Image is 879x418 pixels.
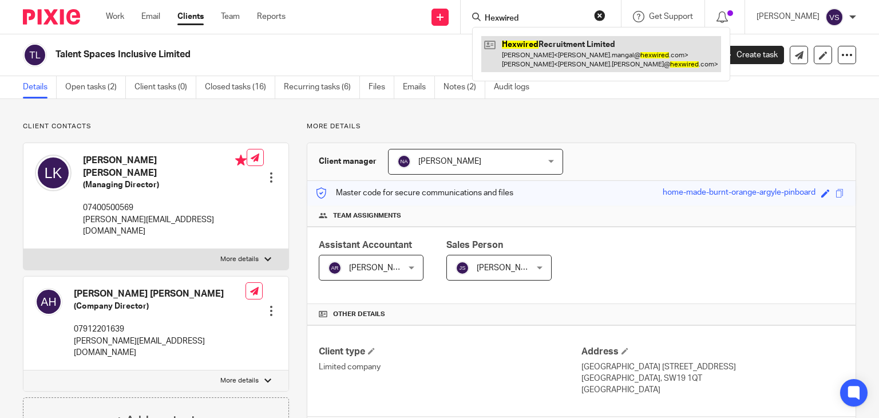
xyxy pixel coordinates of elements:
h4: [PERSON_NAME] [PERSON_NAME] [74,288,246,300]
i: Primary [235,155,247,166]
img: svg%3E [456,261,469,275]
img: svg%3E [35,155,72,191]
a: Reports [257,11,286,22]
img: svg%3E [23,43,47,67]
h5: (Managing Director) [83,179,247,191]
input: Search [484,14,587,24]
p: Master code for secure communications and files [316,187,513,199]
p: 07912201639 [74,324,246,335]
a: Create task [718,46,784,64]
img: svg%3E [328,261,342,275]
img: svg%3E [35,288,62,316]
p: [GEOGRAPHIC_DATA] [STREET_ADDRESS] [581,361,844,373]
a: Files [369,76,394,98]
span: [PERSON_NAME] [349,264,412,272]
p: 07400500569 [83,202,247,214]
span: Get Support [649,13,693,21]
a: Clients [177,11,204,22]
p: [PERSON_NAME][EMAIL_ADDRESS][DOMAIN_NAME] [83,214,247,238]
p: [GEOGRAPHIC_DATA] [581,384,844,396]
p: [GEOGRAPHIC_DATA], SW19 1QT [581,373,844,384]
p: More details [220,376,259,385]
a: Open tasks (2) [65,76,126,98]
div: home-made-burnt-orange-argyle-pinboard [663,187,815,200]
span: [PERSON_NAME] [477,264,540,272]
span: Assistant Accountant [319,240,412,250]
a: Closed tasks (16) [205,76,275,98]
p: More details [220,255,259,264]
span: Sales Person [446,240,503,250]
p: Limited company [319,361,581,373]
a: Client tasks (0) [134,76,196,98]
a: Emails [403,76,435,98]
h2: Talent Spaces Inclusive Limited [56,49,572,61]
p: More details [307,122,856,131]
a: Recurring tasks (6) [284,76,360,98]
a: Team [221,11,240,22]
img: svg%3E [825,8,844,26]
p: [PERSON_NAME][EMAIL_ADDRESS][DOMAIN_NAME] [74,336,246,359]
h4: [PERSON_NAME] [PERSON_NAME] [83,155,247,179]
a: Details [23,76,57,98]
a: Audit logs [494,76,538,98]
button: Clear [594,10,605,21]
span: Other details [333,310,385,319]
h4: Client type [319,346,581,358]
p: Client contacts [23,122,289,131]
span: [PERSON_NAME] [418,157,481,165]
a: Notes (2) [444,76,485,98]
img: svg%3E [397,155,411,168]
span: Team assignments [333,211,401,220]
img: Pixie [23,9,80,25]
h3: Client manager [319,156,377,167]
a: Email [141,11,160,22]
h4: Address [581,346,844,358]
h5: (Company Director) [74,301,246,312]
p: [PERSON_NAME] [757,11,819,22]
a: Work [106,11,124,22]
